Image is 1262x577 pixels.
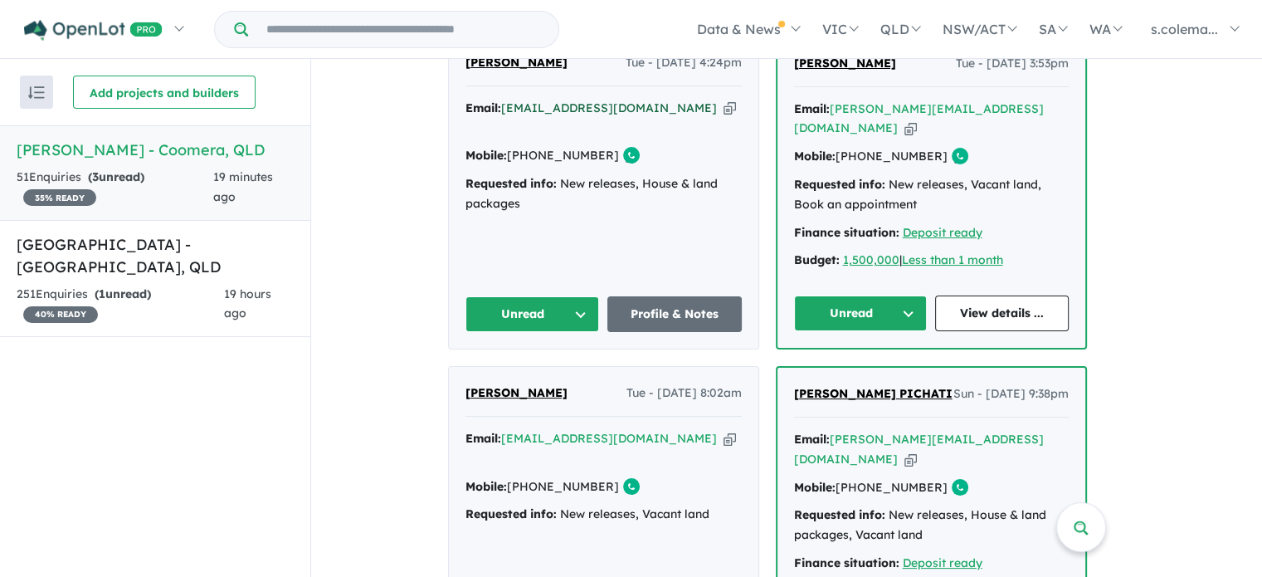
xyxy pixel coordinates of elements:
h5: [PERSON_NAME] - Coomera , QLD [17,139,294,161]
span: [PERSON_NAME] PICHATI [794,386,953,401]
strong: Email: [465,100,501,115]
a: [EMAIL_ADDRESS][DOMAIN_NAME] [501,431,717,446]
a: Deposit ready [903,555,982,570]
a: [PHONE_NUMBER] [507,148,619,163]
a: Deposit ready [903,225,982,240]
span: s.colema... [1151,21,1218,37]
strong: Email: [794,101,830,116]
span: 1 [99,286,105,301]
strong: Email: [465,431,501,446]
button: Unread [465,296,600,332]
button: Copy [724,100,736,117]
input: Try estate name, suburb, builder or developer [251,12,555,47]
strong: Finance situation: [794,225,899,240]
div: New releases, House & land packages [465,174,742,214]
a: [PERSON_NAME] PICHATI [794,384,953,404]
strong: Requested info: [465,506,557,521]
div: New releases, House & land packages, Vacant land [794,506,1069,545]
span: 3 [92,169,99,184]
a: [PERSON_NAME] [794,54,896,74]
strong: Email: [794,432,830,447]
span: [PERSON_NAME] [794,56,896,71]
span: 35 % READY [23,189,96,206]
span: Sun - [DATE] 9:38pm [953,384,1069,404]
strong: Budget: [794,252,840,267]
span: 19 hours ago [224,286,271,321]
span: [PERSON_NAME] [465,385,568,400]
a: View details ... [935,296,1069,331]
strong: Finance situation: [794,555,899,570]
a: Less than 1 month [902,252,1003,267]
a: [PHONE_NUMBER] [836,149,948,164]
button: Copy [724,430,736,447]
img: sort.svg [28,86,45,99]
button: Add projects and builders [73,76,256,109]
button: Copy [904,120,917,137]
strong: Requested info: [465,176,557,191]
button: Unread [794,296,928,331]
strong: Mobile: [465,148,507,163]
img: Openlot PRO Logo White [24,20,163,41]
span: Tue - [DATE] 3:53pm [956,54,1069,74]
strong: Mobile: [794,480,836,495]
strong: Requested info: [794,507,885,522]
span: 40 % READY [23,306,98,323]
h5: [GEOGRAPHIC_DATA] - [GEOGRAPHIC_DATA] , QLD [17,233,294,278]
a: [PHONE_NUMBER] [836,480,948,495]
span: Tue - [DATE] 8:02am [626,384,742,403]
span: [PERSON_NAME] [465,55,568,70]
a: [PERSON_NAME][EMAIL_ADDRESS][DOMAIN_NAME] [794,101,1044,136]
span: Tue - [DATE] 4:24pm [626,53,742,73]
div: | [794,251,1069,271]
strong: Requested info: [794,177,885,192]
strong: ( unread) [95,286,151,301]
button: Copy [904,451,917,468]
div: 251 Enquir ies [17,285,224,325]
strong: ( unread) [88,169,144,184]
a: [PERSON_NAME] [465,53,568,73]
strong: Mobile: [465,479,507,494]
div: 51 Enquir ies [17,168,213,208]
a: Profile & Notes [607,296,742,332]
a: [PERSON_NAME][EMAIL_ADDRESS][DOMAIN_NAME] [794,432,1044,467]
span: 19 minutes ago [213,169,273,204]
a: [EMAIL_ADDRESS][DOMAIN_NAME] [501,100,717,115]
a: 1,500,000 [843,252,899,267]
a: [PHONE_NUMBER] [507,479,619,494]
a: [PERSON_NAME] [465,384,568,403]
div: New releases, Vacant land [465,505,742,525]
strong: Mobile: [794,149,836,164]
div: New releases, Vacant land, Book an appointment [794,175,1069,215]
